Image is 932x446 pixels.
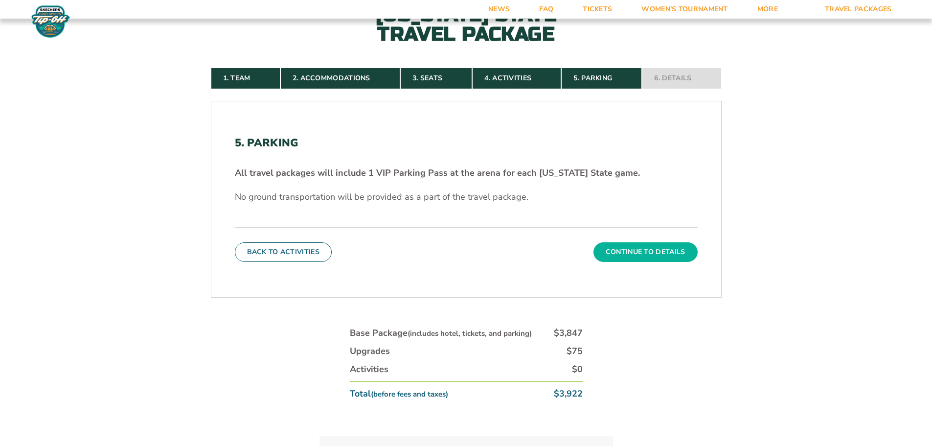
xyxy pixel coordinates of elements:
[567,345,583,357] div: $75
[554,327,583,339] div: $3,847
[235,242,332,262] button: Back To Activities
[359,5,574,44] h2: [US_STATE] State Travel Package
[593,242,698,262] button: Continue To Details
[350,327,532,339] div: Base Package
[211,68,280,89] a: 1. Team
[235,191,698,203] p: No ground transportation will be provided as a part of the travel package.
[554,388,583,400] div: $3,922
[350,388,448,400] div: Total
[235,137,698,149] h2: 5. Parking
[472,68,561,89] a: 4. Activities
[572,363,583,376] div: $0
[371,389,448,399] small: (before fees and taxes)
[408,329,532,338] small: (includes hotel, tickets, and parking)
[29,5,72,38] img: Fort Myers Tip-Off
[350,363,388,376] div: Activities
[400,68,472,89] a: 3. Seats
[350,345,390,357] div: Upgrades
[280,68,400,89] a: 2. Accommodations
[235,167,640,179] strong: All travel packages will include 1 VIP Parking Pass at the arena for each [US_STATE] State game.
